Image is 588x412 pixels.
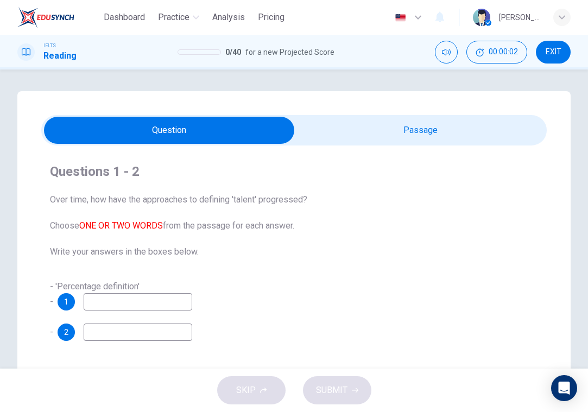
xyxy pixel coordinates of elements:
[43,49,77,62] h1: Reading
[154,8,204,27] button: Practice
[17,7,74,28] img: EduSynch logo
[212,11,245,24] span: Analysis
[466,41,527,64] div: Hide
[435,41,458,64] div: Mute
[551,375,577,401] div: Open Intercom Messenger
[99,8,149,27] button: Dashboard
[50,327,53,337] span: -
[64,328,68,336] span: 2
[43,42,56,49] span: IELTS
[50,193,538,258] span: Over time, how have the approaches to defining 'talent' progressed? Choose from the passage for e...
[225,46,241,59] span: 0 / 40
[258,11,284,24] span: Pricing
[79,220,163,231] font: ONE OR TWO WORDS
[394,14,407,22] img: en
[208,8,249,27] button: Analysis
[473,9,490,26] img: Profile picture
[17,7,99,28] a: EduSynch logo
[158,11,189,24] span: Practice
[466,41,527,64] button: 00:00:02
[50,163,538,180] h4: Questions 1 - 2
[489,48,518,56] span: 00:00:02
[536,41,571,64] button: EXIT
[499,11,540,24] div: [PERSON_NAME]
[64,298,68,306] span: 1
[50,281,140,307] span: - 'Percentage definition' -
[254,8,289,27] button: Pricing
[245,46,334,59] span: for a new Projected Score
[546,48,561,56] span: EXIT
[104,11,145,24] span: Dashboard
